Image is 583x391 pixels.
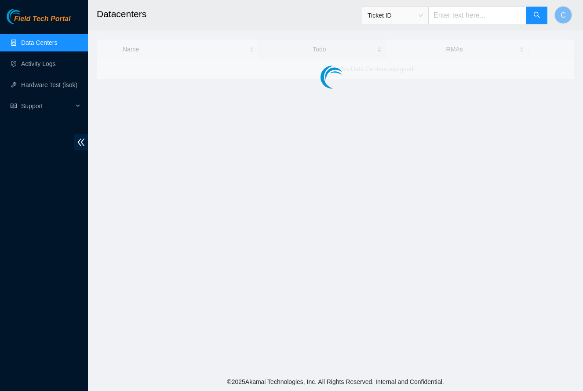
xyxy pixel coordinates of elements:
[21,39,57,46] a: Data Centers
[554,6,572,24] button: C
[21,81,77,88] a: Hardware Test (isok)
[21,97,73,115] span: Support
[526,7,547,24] button: search
[533,11,540,20] span: search
[88,373,583,391] footer: © 2025 Akamai Technologies, Inc. All Rights Reserved. Internal and Confidential.
[368,9,423,22] span: Ticket ID
[11,103,17,109] span: read
[14,15,70,23] span: Field Tech Portal
[21,60,56,67] a: Activity Logs
[74,134,88,150] span: double-left
[428,7,527,24] input: Enter text here...
[7,9,44,24] img: Akamai Technologies
[561,10,566,21] span: C
[7,16,70,27] a: Akamai TechnologiesField Tech Portal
